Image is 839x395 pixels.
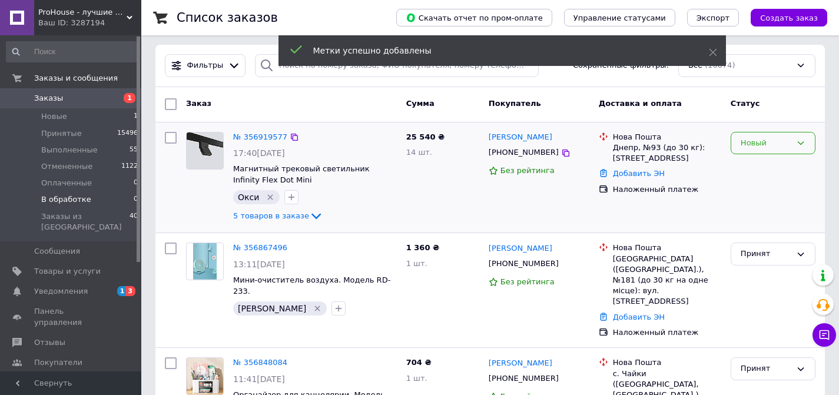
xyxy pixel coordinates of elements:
span: 1 [124,93,135,103]
svg: Удалить метку [313,304,322,313]
span: Товары и услуги [34,266,101,277]
span: 1 [117,286,127,296]
span: 11:41[DATE] [233,374,285,384]
div: Метки успешно добавлены [313,45,679,57]
span: Без рейтинга [500,166,555,175]
span: 40 [130,211,138,233]
a: [PERSON_NAME] [489,243,552,254]
span: Создать заказ [760,14,818,22]
a: № 356919577 [233,132,287,141]
a: № 356848084 [233,358,287,367]
span: Покупатель [489,99,541,108]
span: Заказы [34,93,63,104]
span: [PERSON_NAME] [238,304,306,313]
a: [PERSON_NAME] [489,132,552,143]
button: Создать заказ [751,9,827,26]
span: 704 ₴ [406,358,432,367]
h1: Список заказов [177,11,278,25]
span: Скачать отчет по пром-оплате [406,12,543,23]
button: Экспорт [687,9,739,26]
span: Принятые [41,128,82,139]
button: Управление статусами [564,9,675,26]
span: ProHouse - лучшие решения для вашего дома [38,7,127,18]
svg: Удалить метку [266,192,275,202]
input: Поиск [6,41,139,62]
button: Скачать отчет по пром-оплате [396,9,552,26]
span: 0 [134,178,138,188]
span: Уведомления [34,286,88,297]
a: Мини-очиститель воздуха. Модель RD-233. [233,275,390,296]
a: Создать заказ [739,13,827,22]
span: Сумма [406,99,435,108]
span: 13:11[DATE] [233,260,285,269]
a: Фото товару [186,132,224,170]
span: Фильтры [187,60,224,71]
span: 25 540 ₴ [406,132,445,141]
span: Статус [731,99,760,108]
span: Выполненные [41,145,98,155]
div: Ваш ID: 3287194 [38,18,141,28]
span: Заказ [186,99,211,108]
div: Днепр, №93 (до 30 кг): [STREET_ADDRESS] [613,142,721,164]
span: Отзывы [34,337,65,348]
span: 1 360 ₴ [406,243,439,252]
button: Чат с покупателем [813,323,836,347]
a: Фото товару [186,357,224,395]
span: 17:40[DATE] [233,148,285,158]
span: Без рейтинга [500,277,555,286]
span: Экспорт [697,14,729,22]
a: Добавить ЭН [613,313,665,321]
div: Наложенный платеж [613,184,721,195]
span: Новые [41,111,67,122]
span: 3 [126,286,135,296]
span: 1 шт. [406,259,427,268]
a: Магнитный трековый светильник Infinity Flex Dot Mini [233,164,370,184]
span: Отмененные [41,161,92,172]
span: 0 [134,194,138,205]
div: Новый [741,137,791,150]
span: 14 шт. [406,148,432,157]
a: [PERSON_NAME] [489,358,552,369]
img: Фото товару [193,243,217,280]
span: 1 шт. [406,374,427,383]
div: Принят [741,248,791,260]
span: Окси [238,192,259,202]
span: 1122 [121,161,138,172]
div: [GEOGRAPHIC_DATA] ([GEOGRAPHIC_DATA].), №181 (до 30 кг на одне місце): вул. [STREET_ADDRESS] [613,254,721,307]
span: Покупатели [34,357,82,368]
span: 1 [134,111,138,122]
span: 5 товаров в заказе [233,211,309,220]
span: [PHONE_NUMBER] [489,259,559,268]
span: [PHONE_NUMBER] [489,148,559,157]
a: Добавить ЭН [613,169,665,178]
span: 55 [130,145,138,155]
span: Управление статусами [573,14,666,22]
span: В обработке [41,194,91,205]
img: Фото товару [187,132,223,169]
span: Панель управления [34,306,109,327]
span: [PHONE_NUMBER] [489,374,559,383]
a: Фото товару [186,243,224,280]
div: Нова Пошта [613,243,721,253]
a: № 356867496 [233,243,287,252]
a: 5 товаров в заказе [233,211,323,220]
div: Принят [741,363,791,375]
div: Наложенный платеж [613,327,721,338]
span: Доставка и оплата [599,99,682,108]
img: Фото товару [187,358,223,394]
span: Оплаченные [41,178,92,188]
span: Заказы из [GEOGRAPHIC_DATA] [41,211,130,233]
div: Нова Пошта [613,132,721,142]
div: Нова Пошта [613,357,721,368]
span: Сообщения [34,246,80,257]
span: 15496 [117,128,138,139]
span: Заказы и сообщения [34,73,118,84]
